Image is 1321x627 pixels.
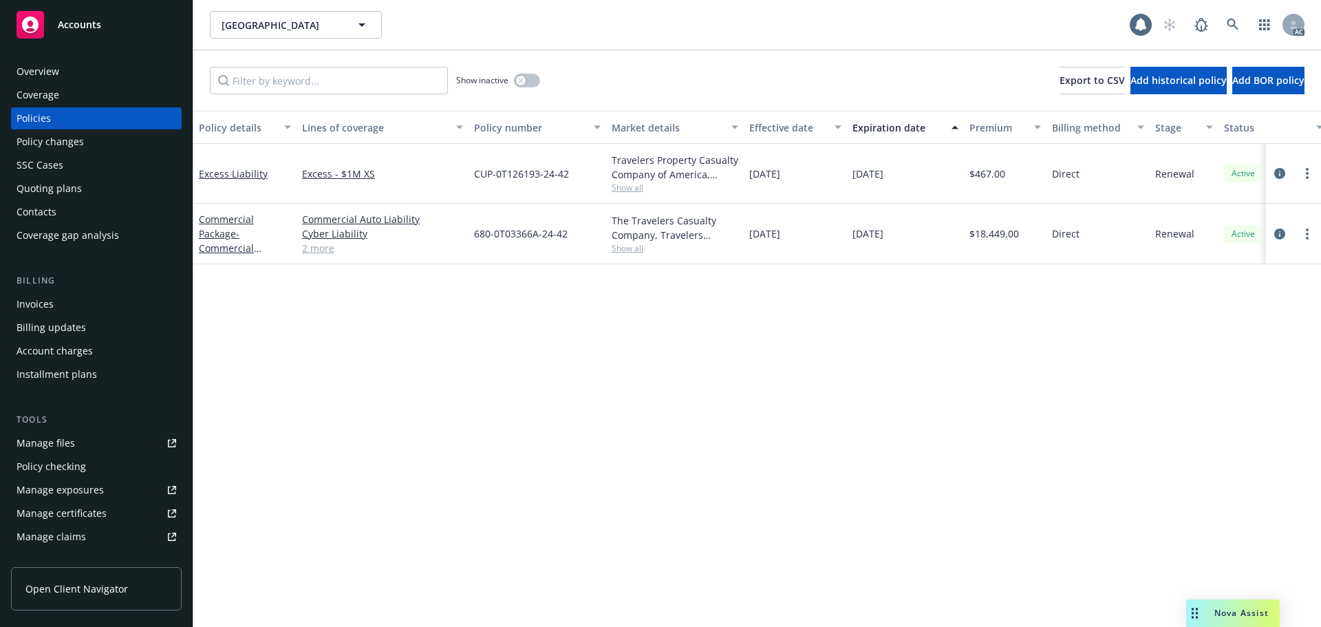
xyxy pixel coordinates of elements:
[193,111,297,144] button: Policy details
[17,502,107,524] div: Manage certificates
[302,212,463,226] a: Commercial Auto Liability
[1229,167,1257,180] span: Active
[969,120,1026,135] div: Premium
[612,182,738,193] span: Show all
[17,340,93,362] div: Account charges
[302,120,448,135] div: Lines of coverage
[1186,599,1203,627] div: Drag to move
[852,120,943,135] div: Expiration date
[17,61,59,83] div: Overview
[11,317,182,339] a: Billing updates
[1046,111,1150,144] button: Billing method
[11,293,182,315] a: Invoices
[17,456,86,478] div: Policy checking
[969,226,1019,241] span: $18,449.00
[11,432,182,454] a: Manage files
[11,107,182,129] a: Policies
[297,111,469,144] button: Lines of coverage
[749,226,780,241] span: [DATE]
[612,242,738,254] span: Show all
[456,74,508,86] span: Show inactive
[17,479,104,501] div: Manage exposures
[11,154,182,176] a: SSC Cases
[199,120,276,135] div: Policy details
[1186,599,1280,627] button: Nova Assist
[11,201,182,223] a: Contacts
[744,111,847,144] button: Effective date
[1052,167,1080,181] span: Direct
[612,120,723,135] div: Market details
[302,241,463,255] a: 2 more
[17,154,63,176] div: SSC Cases
[11,526,182,548] a: Manage claims
[17,84,59,106] div: Coverage
[11,413,182,427] div: Tools
[474,226,568,241] span: 680-0T03366A-24-42
[1156,11,1183,39] a: Start snowing
[302,167,463,181] a: Excess - $1M XS
[1271,165,1288,182] a: circleInformation
[11,131,182,153] a: Policy changes
[612,153,738,182] div: Travelers Property Casualty Company of America, Travelers Insurance
[17,178,82,200] div: Quoting plans
[11,363,182,385] a: Installment plans
[969,167,1005,181] span: $467.00
[17,107,51,129] div: Policies
[1188,11,1215,39] a: Report a Bug
[1150,111,1218,144] button: Stage
[17,549,81,571] div: Manage BORs
[1155,226,1194,241] span: Renewal
[749,167,780,181] span: [DATE]
[17,526,86,548] div: Manage claims
[1214,607,1269,619] span: Nova Assist
[11,84,182,106] a: Coverage
[1232,74,1304,87] span: Add BOR policy
[847,111,964,144] button: Expiration date
[17,317,86,339] div: Billing updates
[210,11,382,39] button: [GEOGRAPHIC_DATA]
[1155,120,1198,135] div: Stage
[17,293,54,315] div: Invoices
[11,178,182,200] a: Quoting plans
[749,120,826,135] div: Effective date
[199,213,279,284] a: Commercial Package
[302,226,463,241] a: Cyber Liability
[1060,74,1125,87] span: Export to CSV
[1229,228,1257,240] span: Active
[11,224,182,246] a: Coverage gap analysis
[1060,67,1125,94] button: Export to CSV
[1232,67,1304,94] button: Add BOR policy
[1219,11,1247,39] a: Search
[11,502,182,524] a: Manage certificates
[11,549,182,571] a: Manage BORs
[17,224,119,246] div: Coverage gap analysis
[469,111,606,144] button: Policy number
[11,456,182,478] a: Policy checking
[11,479,182,501] a: Manage exposures
[964,111,1046,144] button: Premium
[25,582,128,596] span: Open Client Navigator
[1052,120,1129,135] div: Billing method
[11,61,182,83] a: Overview
[1299,226,1315,242] a: more
[1052,226,1080,241] span: Direct
[612,213,738,242] div: The Travelers Casualty Company, Travelers Insurance
[17,201,56,223] div: Contacts
[11,6,182,44] a: Accounts
[1299,165,1315,182] a: more
[222,18,341,32] span: [GEOGRAPHIC_DATA]
[11,340,182,362] a: Account charges
[474,120,586,135] div: Policy number
[1130,74,1227,87] span: Add historical policy
[17,131,84,153] div: Policy changes
[199,167,268,180] a: Excess Liability
[199,227,279,284] span: - Commercial Package - LRO for HOA
[474,167,569,181] span: CUP-0T126193-24-42
[1155,167,1194,181] span: Renewal
[1130,67,1227,94] button: Add historical policy
[1271,226,1288,242] a: circleInformation
[1251,11,1278,39] a: Switch app
[17,363,97,385] div: Installment plans
[852,167,883,181] span: [DATE]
